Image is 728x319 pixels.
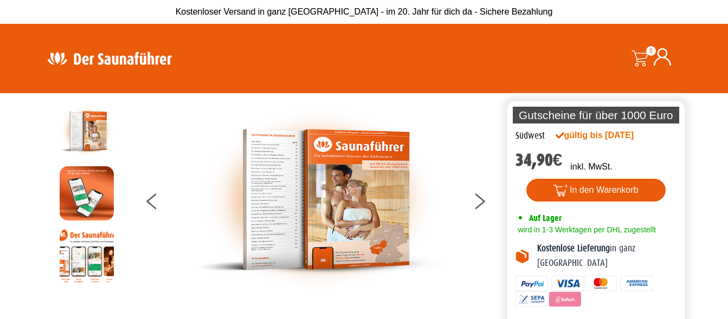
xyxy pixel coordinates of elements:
img: MOCKUP-iPhone_regional [60,166,114,220]
p: in ganz [GEOGRAPHIC_DATA] [537,242,677,270]
p: inkl. MwSt. [570,160,612,173]
span: Kostenloser Versand in ganz [GEOGRAPHIC_DATA] - im 20. Jahr für dich da - Sichere Bezahlung [176,7,553,16]
div: Südwest [516,129,545,143]
span: € [553,150,563,170]
img: Anleitung7tn [60,229,114,283]
p: Gutscheine für über 1000 Euro [513,107,680,123]
div: gültig bis [DATE] [556,129,658,142]
img: der-saunafuehrer-2025-suedwest [197,104,441,295]
b: Kostenlose Lieferung [537,243,610,253]
button: In den Warenkorb [526,179,666,201]
bdi: 34,90 [516,150,563,170]
span: wird in 1-3 Werktagen per DHL zugestellt [516,225,656,234]
img: der-saunafuehrer-2025-suedwest [60,104,114,158]
span: 0 [646,46,656,56]
span: Auf Lager [529,213,562,223]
